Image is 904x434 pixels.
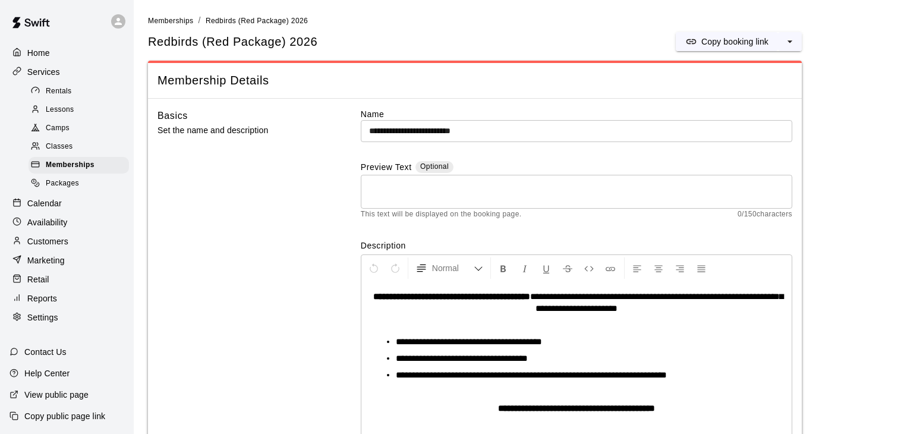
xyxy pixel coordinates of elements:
span: Memberships [46,159,95,171]
p: Availability [27,216,68,228]
p: Home [27,47,50,59]
button: Left Align [627,257,647,279]
p: Services [27,66,60,78]
p: Contact Us [24,346,67,358]
button: Format Strikethrough [557,257,578,279]
p: Retail [27,273,49,285]
button: Format Italics [515,257,535,279]
label: Name [361,108,792,120]
div: Classes [29,139,129,155]
span: Memberships [148,17,193,25]
a: Home [10,44,124,62]
button: Undo [364,257,384,279]
p: Calendar [27,197,62,209]
span: Lessons [46,104,74,116]
div: Rentals [29,83,129,100]
span: 0 / 150 characters [738,209,792,221]
div: Lessons [29,102,129,118]
label: Description [361,240,792,251]
a: Packages [29,175,134,193]
a: Camps [29,119,134,138]
span: Membership Details [158,73,792,89]
p: Settings [27,312,58,323]
a: Memberships [148,15,193,25]
p: Help Center [24,367,70,379]
button: Insert Code [579,257,599,279]
a: Marketing [10,251,124,269]
div: Camps [29,120,129,137]
button: Formatting Options [411,257,488,279]
span: Redbirds (Red Package) 2026 [206,17,308,25]
li: / [198,14,200,27]
a: Classes [29,138,134,156]
label: Preview Text [361,161,412,175]
span: Packages [46,178,79,190]
a: Lessons [29,100,134,119]
p: Customers [27,235,68,247]
button: Center Align [648,257,669,279]
a: Settings [10,309,124,326]
a: Retail [10,271,124,288]
p: Marketing [27,254,65,266]
p: Reports [27,293,57,304]
a: Rentals [29,82,134,100]
nav: breadcrumb [148,14,890,27]
span: Rentals [46,86,72,98]
button: Copy booking link [676,32,778,51]
p: Copy public page link [24,410,105,422]
button: Format Underline [536,257,556,279]
button: Right Align [670,257,690,279]
span: Optional [420,162,449,171]
button: Justify Align [691,257,711,279]
button: Format Bold [493,257,514,279]
a: Reports [10,290,124,307]
a: Availability [10,213,124,231]
button: select merge strategy [778,32,802,51]
div: Memberships [29,157,129,174]
a: Memberships [29,156,134,175]
p: Set the name and description [158,123,323,138]
button: Redo [385,257,405,279]
span: Camps [46,122,70,134]
div: split button [676,32,802,51]
a: Customers [10,232,124,250]
span: Classes [46,141,73,153]
button: Insert Link [600,257,620,279]
h6: Basics [158,108,188,124]
p: Copy booking link [701,36,768,48]
span: Redbirds (Red Package) 2026 [148,34,317,50]
div: Packages [29,175,129,192]
a: Services [10,63,124,81]
span: Normal [432,262,474,274]
span: This text will be displayed on the booking page. [361,209,522,221]
p: View public page [24,389,89,401]
a: Calendar [10,194,124,212]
